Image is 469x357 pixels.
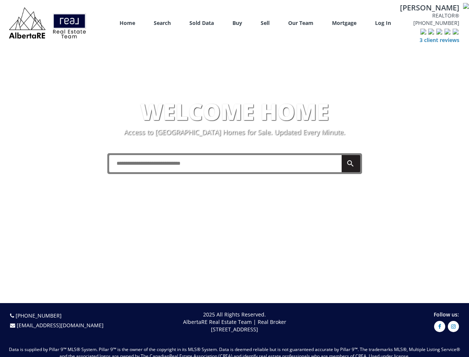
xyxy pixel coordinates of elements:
[436,29,443,35] img: 3 of 5 stars
[16,312,62,319] a: [PHONE_NUMBER]
[332,19,356,26] a: Mortgage
[444,29,451,35] img: 4 of 5 stars
[261,19,270,26] a: Sell
[232,19,242,26] a: Buy
[375,19,391,27] a: Log In
[124,128,345,136] span: Access to [GEOGRAPHIC_DATA] Homes for Sale. Updated Every Minute.
[120,19,135,26] a: Home
[463,3,469,9] img: BNn7oyKYsCjzIlwAAlwoWLD97cylLRtliBdBgfvo.jpeg
[17,322,104,329] a: [EMAIL_ADDRESS][DOMAIN_NAME]
[419,36,459,44] span: 3 client reviews
[288,19,313,26] a: Our Team
[5,5,90,41] img: Logo
[453,29,459,35] img: 5 of 5 stars
[154,19,171,26] a: Search
[189,19,214,26] a: Sold Data
[420,29,427,35] img: 1 of 5 stars
[124,311,346,333] p: 2025 All Rights Reserved. AlbertaRE Real Estate Team | Real Broker
[2,99,467,124] h1: WELCOME HOME
[434,311,459,318] span: Follow us:
[413,19,459,26] a: [PHONE_NUMBER]
[428,29,435,35] img: 2 of 5 stars
[211,326,258,333] span: [STREET_ADDRESS]
[400,4,459,12] h4: [PERSON_NAME]
[400,12,459,19] span: REALTOR®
